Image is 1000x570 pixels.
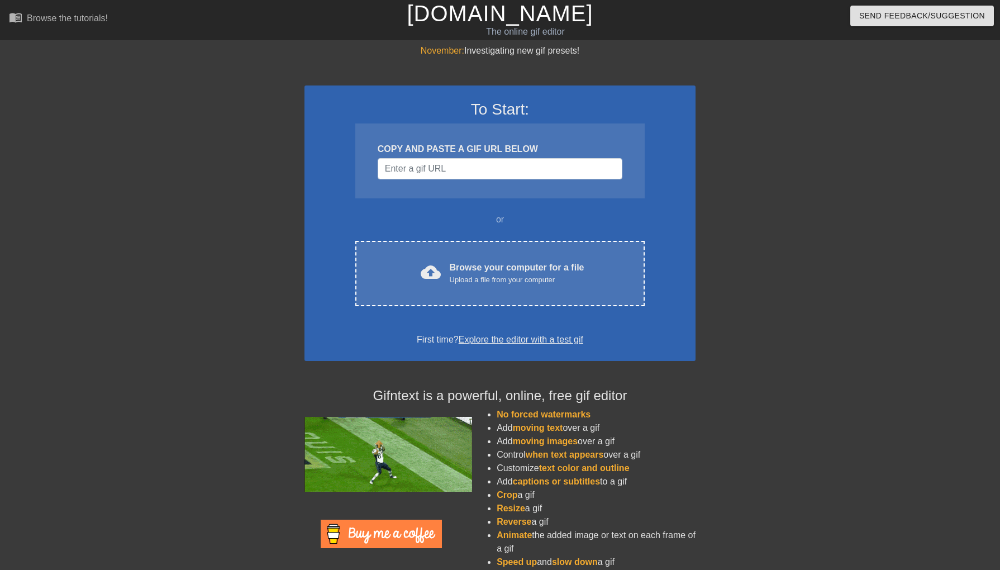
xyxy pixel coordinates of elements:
a: Explore the editor with a test gif [459,335,583,344]
div: First time? [319,333,681,346]
div: Upload a file from your computer [450,274,584,286]
div: Investigating new gif presets! [304,44,696,58]
a: Browse the tutorials! [9,11,108,28]
h3: To Start: [319,100,681,119]
div: Browse the tutorials! [27,13,108,23]
span: No forced watermarks [497,410,591,419]
input: Username [378,158,622,179]
span: text color and outline [539,463,630,473]
span: moving text [513,423,563,433]
button: Send Feedback/Suggestion [850,6,994,26]
span: Reverse [497,517,531,526]
span: Speed up [497,557,537,567]
li: a gif [497,488,696,502]
span: moving images [513,436,578,446]
li: a gif [497,515,696,529]
li: Add to a gif [497,475,696,488]
a: [DOMAIN_NAME] [407,1,593,26]
h4: Gifntext is a powerful, online, free gif editor [304,388,696,404]
span: Animate [497,530,532,540]
div: COPY AND PASTE A GIF URL BELOW [378,142,622,156]
span: captions or subtitles [513,477,600,486]
span: cloud_upload [421,262,441,282]
span: slow down [552,557,598,567]
li: and a gif [497,555,696,569]
span: when text appears [526,450,604,459]
li: Control over a gif [497,448,696,462]
span: Send Feedback/Suggestion [859,9,985,23]
li: Add over a gif [497,435,696,448]
li: the added image or text on each frame of a gif [497,529,696,555]
li: a gif [497,502,696,515]
div: The online gif editor [339,25,712,39]
li: Customize [497,462,696,475]
span: November: [421,46,464,55]
span: Resize [497,503,525,513]
div: Browse your computer for a file [450,261,584,286]
span: Crop [497,490,517,500]
li: Add over a gif [497,421,696,435]
img: football_small.gif [304,417,472,492]
div: or [334,213,666,226]
span: menu_book [9,11,22,24]
img: Buy Me A Coffee [321,520,442,548]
